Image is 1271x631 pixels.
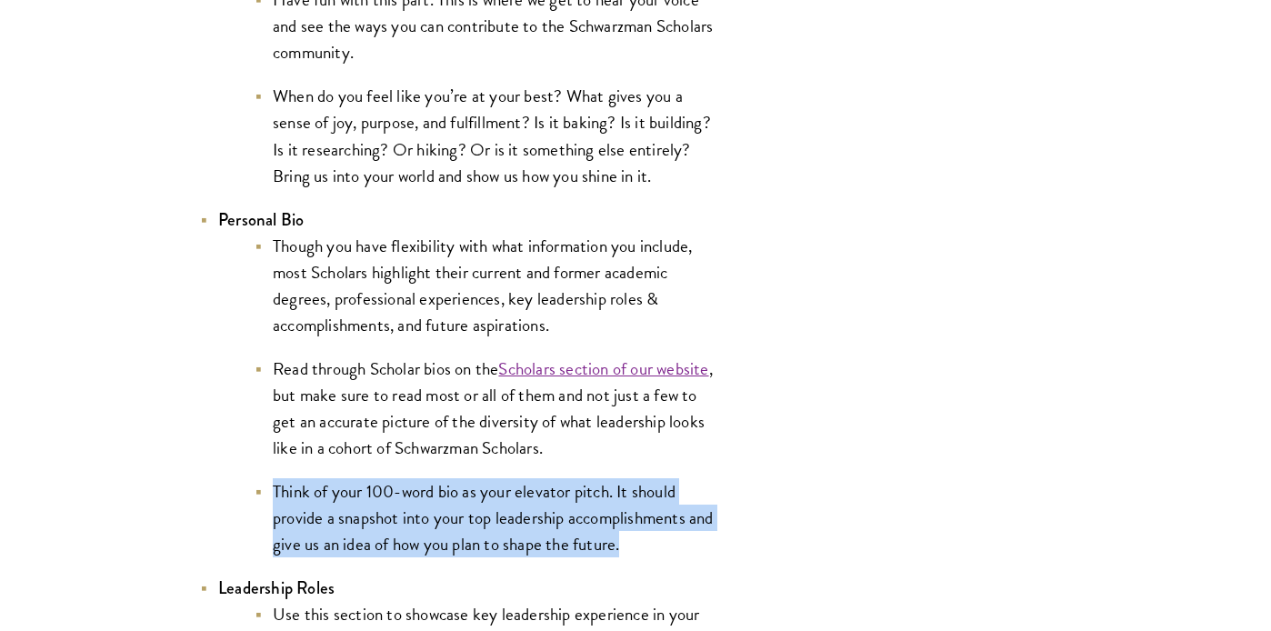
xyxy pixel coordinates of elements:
[255,356,718,461] li: Read through Scholar bios on the , but make sure to read most or all of them and not just a few t...
[498,356,708,382] a: Scholars section of our website
[255,478,718,557] li: Think of your 100-word bio as your elevator pitch. It should provide a snapshot into your top lea...
[218,207,304,232] strong: Personal Bio
[218,576,335,600] strong: Leadership Roles
[255,233,718,338] li: Though you have flexibility with what information you include, most Scholars highlight their curr...
[255,83,718,188] li: When do you feel like you’re at your best? What gives you a sense of joy, purpose, and fulfillmen...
